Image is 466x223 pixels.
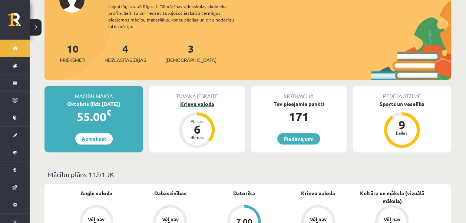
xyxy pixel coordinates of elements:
div: Tuvākā ieskaite [149,86,245,100]
div: Tev pieejamie punkti [251,100,347,108]
a: Sports un veselība 9 balles [353,100,451,149]
div: balles [391,131,413,135]
div: Mācību maksa [44,86,143,100]
a: Krievu valoda Atlicis 6 dienas [149,100,245,149]
div: 6 [186,123,208,135]
span: Neizlasītās ziņas [105,56,146,64]
span: [DEMOGRAPHIC_DATA] [165,56,217,64]
a: Datorika [233,189,255,197]
a: Apmaksāt [75,133,113,144]
div: Pēdējā atzīme [353,86,451,100]
div: Atlicis [186,119,208,123]
a: Kultūra un māksla (vizuālā māksla) [355,189,429,205]
a: Piedāvājumi [277,133,320,144]
a: 4Neizlasītās ziņas [105,42,146,64]
a: Angļu valoda [80,189,112,197]
span: € [106,107,111,118]
div: Oktobris (līdz [DATE]) [44,100,143,108]
div: Laipni lūgts savā Rīgas 1. Tālmācības vidusskolas skolnieka profilā. Šeit Tu vari redzēt tuvojošo... [108,3,247,30]
div: Krievu valoda [149,100,245,108]
a: Dabaszinības [154,189,186,197]
a: Rīgas 1. Tālmācības vidusskola [8,13,30,31]
div: 171 [251,108,347,126]
p: Mācību plāns 11.b1 JK [47,169,448,179]
a: 3[DEMOGRAPHIC_DATA] [165,42,217,64]
div: dienas [186,135,208,140]
div: 55.00 [44,108,143,126]
div: Sports un veselība [353,100,451,108]
a: 10Priekšmeti [60,42,85,64]
div: Motivācija [251,86,347,100]
a: Krievu valoda [301,189,335,197]
span: Priekšmeti [60,56,85,64]
div: 9 [391,119,413,131]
